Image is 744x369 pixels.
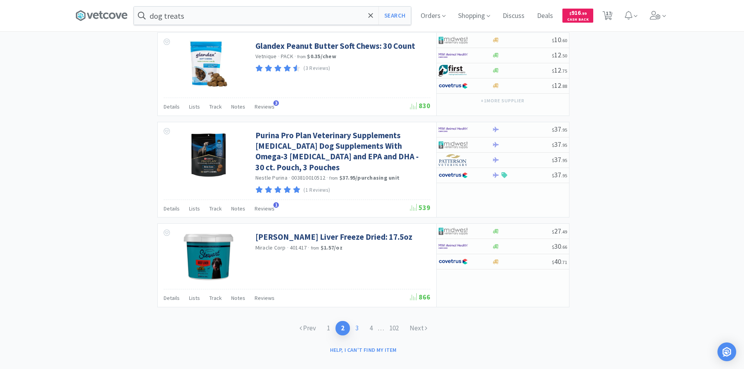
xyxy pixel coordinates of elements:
a: [PERSON_NAME] Liver Freeze Dried: 17.5oz [255,232,412,242]
span: $ [552,68,554,74]
span: 401417 [290,244,307,251]
span: from [311,245,319,251]
span: $ [552,83,554,89]
span: from [297,54,306,59]
span: Lists [189,294,200,301]
span: . 71 [561,259,567,265]
a: Nestle Purina [255,174,287,181]
img: 0118b172de0f46338e039863e569118e_560295.jpg [183,130,234,181]
a: Miracle Corp [255,244,286,251]
span: 27 [552,226,567,235]
span: . 95 [561,157,567,163]
strong: $1.57 / oz [321,244,343,251]
button: Help, I can't find my item [325,343,401,357]
img: 6c24334eb2e94363b9974b8550d42a60_185402.jpeg [189,41,228,91]
span: . 88 [561,83,567,89]
span: Lists [189,205,200,212]
a: 2 [335,321,350,335]
span: . 66 [561,244,567,250]
span: Notes [231,103,245,110]
a: Prev [294,321,321,335]
button: +1more supplier [477,95,528,106]
div: Open Intercom Messenger [717,342,736,361]
span: 10 [552,35,567,44]
span: . . . [378,325,404,332]
span: PACK [281,53,293,60]
img: f6b2451649754179b5b4e0c70c3f7cb0_2.png [439,124,468,135]
p: (1 Reviews) [303,186,330,194]
img: 4dd14cff54a648ac9e977f0c5da9bc2e_5.png [439,139,468,151]
input: Search by item, sku, manufacturer, ingredient, size... [134,7,411,25]
span: Details [164,103,180,110]
span: Track [209,294,222,301]
a: Glandex Peanut Butter Soft Chews: 30 Count [255,41,415,51]
a: $916.99Cash Back [562,5,593,26]
span: $ [552,173,554,178]
span: · [327,174,328,181]
span: 12 [552,81,567,90]
span: $ [552,53,554,59]
img: f6b2451649754179b5b4e0c70c3f7cb0_2.png [439,241,468,252]
span: Track [209,103,222,110]
span: from [329,175,338,181]
span: Cash Back [567,18,589,23]
img: 77fca1acd8b6420a9015268ca798ef17_1.png [439,169,468,181]
span: . 50 [561,53,567,59]
span: 1 [273,202,279,208]
span: $ [552,157,554,163]
img: f5e969b455434c6296c6d81ef179fa71_3.png [439,154,468,166]
span: · [287,244,289,251]
span: Notes [231,294,245,301]
a: Discuss [500,12,528,20]
img: bc0dfa558f6b4d2a8faea1d7ceee2c85_515251.png [181,232,235,282]
a: 1 [321,321,335,335]
span: 003810010512 [291,174,325,181]
a: 3 [350,321,364,335]
a: 17 [599,13,616,20]
span: · [294,53,296,60]
img: 77fca1acd8b6420a9015268ca798ef17_1.png [439,256,468,267]
img: 4dd14cff54a648ac9e977f0c5da9bc2e_5.png [439,225,468,237]
a: 102 [384,321,404,335]
span: . 75 [561,68,567,74]
span: 37 [552,170,567,179]
span: Reviews [255,205,275,212]
span: · [278,53,280,60]
strong: $0.35 / chew [307,53,336,60]
span: Details [164,294,180,301]
span: 40 [552,257,567,266]
span: Notes [231,205,245,212]
img: 4dd14cff54a648ac9e977f0c5da9bc2e_5.png [439,34,468,46]
span: 37 [552,155,567,164]
span: 37 [552,140,567,149]
a: Vetnique [255,53,277,60]
span: $ [552,127,554,133]
span: . 99 [581,11,587,16]
span: Reviews [255,103,275,110]
span: Details [164,205,180,212]
strong: $37.95 / purchasing unit [339,174,400,181]
span: $ [552,142,554,148]
button: Search [378,7,411,25]
span: 3 [273,100,279,106]
a: Deals [534,12,556,20]
img: f6b2451649754179b5b4e0c70c3f7cb0_2.png [439,50,468,61]
a: Next [404,321,433,335]
span: $ [569,11,571,16]
a: 4 [364,321,378,335]
span: . 95 [561,173,567,178]
a: Purina Pro Plan Veterinary Supplements [MEDICAL_DATA] Dog Supplements With Omega-3 [MEDICAL_DATA]... [255,130,428,173]
span: 30 [552,242,567,251]
span: Lists [189,103,200,110]
span: 539 [410,203,430,212]
span: $ [552,229,554,235]
span: . 95 [561,142,567,148]
span: $ [552,244,554,250]
span: 866 [410,292,430,301]
span: . 95 [561,127,567,133]
span: $ [552,259,554,265]
span: . 49 [561,229,567,235]
span: · [308,244,309,251]
span: . 60 [561,37,567,43]
span: $ [552,37,554,43]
